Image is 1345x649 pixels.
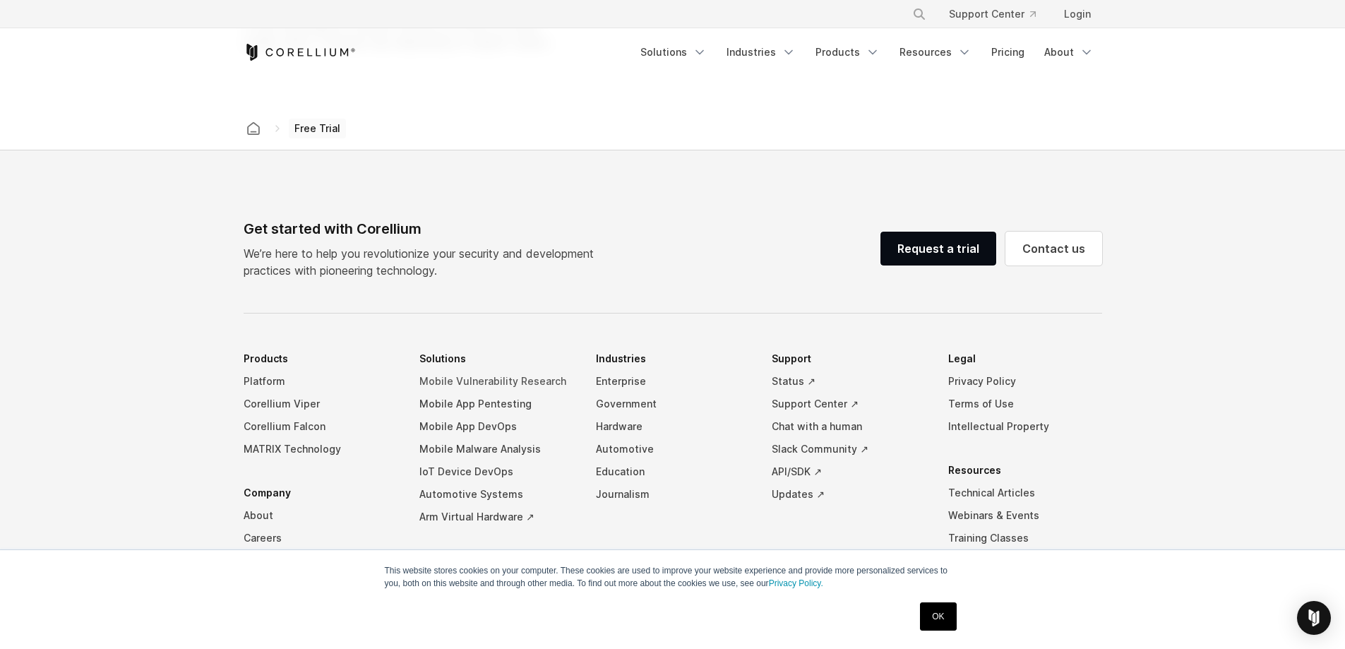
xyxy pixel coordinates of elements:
[596,393,750,415] a: Government
[419,393,573,415] a: Mobile App Pentesting
[772,415,926,438] a: Chat with a human
[948,370,1102,393] a: Privacy Policy
[596,460,750,483] a: Education
[244,218,605,239] div: Get started with Corellium
[948,393,1102,415] a: Terms of Use
[244,393,397,415] a: Corellium Viper
[983,40,1033,65] a: Pricing
[718,40,804,65] a: Industries
[244,438,397,460] a: MATRIX Technology
[244,504,397,527] a: About
[596,438,750,460] a: Automotive
[772,438,926,460] a: Slack Community ↗
[596,483,750,506] a: Journalism
[938,1,1047,27] a: Support Center
[1005,232,1102,266] a: Contact us
[1036,40,1102,65] a: About
[419,506,573,528] a: Arm Virtual Hardware ↗
[772,370,926,393] a: Status ↗
[807,40,888,65] a: Products
[891,40,980,65] a: Resources
[907,1,932,27] button: Search
[419,460,573,483] a: IoT Device DevOps
[948,504,1102,527] a: Webinars & Events
[241,119,266,138] a: Corellium home
[419,415,573,438] a: Mobile App DevOps
[1053,1,1102,27] a: Login
[920,602,956,631] a: OK
[244,370,397,393] a: Platform
[772,483,926,506] a: Updates ↗
[948,415,1102,438] a: Intellectual Property
[632,40,715,65] a: Solutions
[244,44,356,61] a: Corellium Home
[289,119,346,138] span: Free Trial
[895,1,1102,27] div: Navigation Menu
[948,482,1102,504] a: Technical Articles
[419,438,573,460] a: Mobile Malware Analysis
[244,527,397,549] a: Careers
[880,232,996,266] a: Request a trial
[419,483,573,506] a: Automotive Systems
[948,527,1102,549] a: Training Classes
[632,40,1102,65] div: Navigation Menu
[772,393,926,415] a: Support Center ↗
[596,370,750,393] a: Enterprise
[385,564,961,590] p: This website stores cookies on your computer. These cookies are used to improve your website expe...
[769,578,823,588] a: Privacy Policy.
[1297,601,1331,635] div: Open Intercom Messenger
[772,460,926,483] a: API/SDK ↗
[419,370,573,393] a: Mobile Vulnerability Research
[244,415,397,438] a: Corellium Falcon
[244,245,605,279] p: We’re here to help you revolutionize your security and development practices with pioneering tech...
[596,415,750,438] a: Hardware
